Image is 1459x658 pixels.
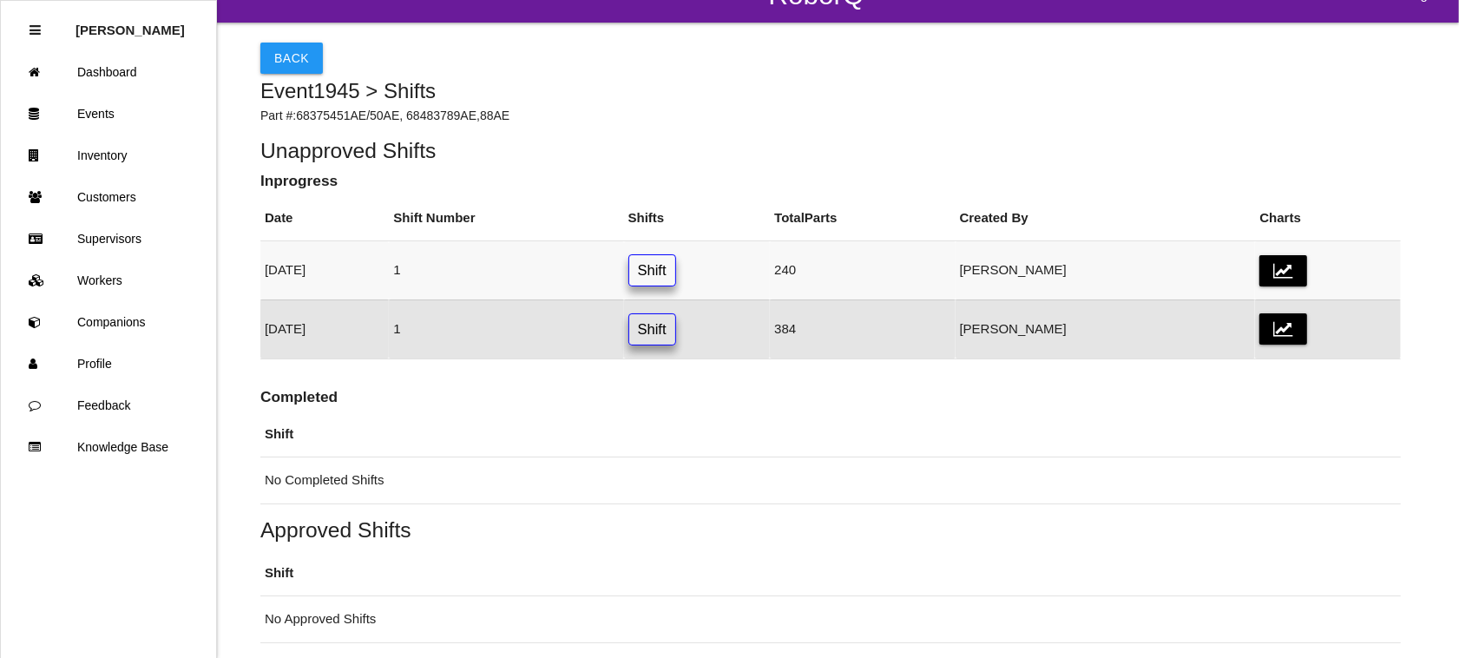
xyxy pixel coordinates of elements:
a: Feedback [1,385,216,426]
th: Shift Number [389,195,623,241]
td: 240 [770,241,955,300]
h4: Event 1945 > Shifts [260,80,1401,102]
a: Customers [1,176,216,218]
a: Workers [1,260,216,301]
td: [DATE] [260,241,389,300]
a: Dashboard [1,51,216,93]
a: Profile [1,343,216,385]
td: No Approved Shifts [260,596,1401,643]
th: Shift [260,411,1401,457]
th: Shifts [624,195,771,241]
h5: Approved Shifts [260,518,1401,542]
th: Created By [956,195,1256,241]
td: [PERSON_NAME] [956,299,1256,359]
th: Charts [1255,195,1400,241]
p: Part #: 68375451AE/50AE, 68483789AE,88AE [260,107,1401,125]
td: [PERSON_NAME] [956,241,1256,300]
p: Rosie Blandino [76,10,185,37]
a: Shift [628,254,676,286]
a: Inventory [1,135,216,176]
th: Date [260,195,389,241]
th: Total Parts [770,195,955,241]
th: Shift [260,550,1401,596]
h5: Unapproved Shifts [260,139,1401,162]
td: 1 [389,241,623,300]
a: Events [1,93,216,135]
td: No Completed Shifts [260,457,1401,504]
b: Completed [260,388,338,405]
button: Back [260,43,323,74]
b: Inprogress [260,172,338,189]
a: Knowledge Base [1,426,216,468]
td: [DATE] [260,299,389,359]
td: 1 [389,299,623,359]
a: Shift [628,313,676,345]
div: Close [30,10,41,51]
a: Supervisors [1,218,216,260]
a: Companions [1,301,216,343]
td: 384 [770,299,955,359]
